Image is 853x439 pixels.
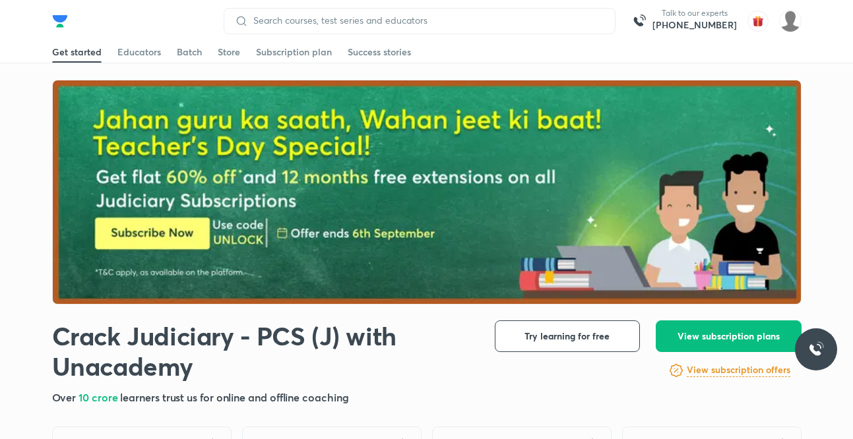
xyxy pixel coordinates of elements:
[120,390,348,404] span: learners trust us for online and offline coaching
[52,320,474,382] h1: Crack Judiciary - PCS (J) with Unacademy
[79,390,120,404] span: 10 crore
[218,42,240,63] a: Store
[52,390,79,404] span: Over
[808,341,824,357] img: ttu
[218,45,240,59] div: Store
[348,42,411,63] a: Success stories
[747,11,769,32] img: avatar
[52,13,68,29] img: Company Logo
[52,45,102,59] div: Get started
[495,320,640,352] button: Try learning for free
[779,10,802,32] img: Shivangee Singh
[256,42,332,63] a: Subscription plan
[626,8,652,34] img: call-us
[348,45,411,59] div: Success stories
[117,45,161,59] div: Educators
[177,42,202,63] a: Batch
[652,18,737,32] a: [PHONE_NUMBER]
[117,42,161,63] a: Educators
[524,330,610,343] span: Try learning for free
[256,45,332,59] div: Subscription plan
[652,8,737,18] p: Talk to our experts
[52,42,102,63] a: Get started
[656,320,802,352] button: View subscription plans
[687,363,790,377] h6: View subscription offers
[248,15,604,26] input: Search courses, test series and educators
[687,363,790,378] a: View subscription offers
[177,45,202,59] div: Batch
[678,330,780,343] span: View subscription plans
